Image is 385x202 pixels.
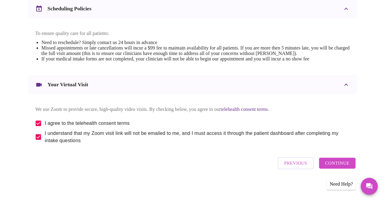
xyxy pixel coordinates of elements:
button: Continue [319,158,355,169]
li: Missed appointments or late cancellations will incur a $99 fee to maintain availability for all p... [41,45,350,56]
span: I agree to the telehealth consent terms [45,120,130,127]
h3: Your Virtual Visit [47,81,88,88]
li: If your medical intake forms are not completed, your clinician will not be able to begin our appo... [41,56,350,62]
button: Messages [361,178,378,195]
p: To ensure quality care for all patients: [35,31,350,36]
h3: Scheduling Policies [47,5,91,12]
div: Need Help? [327,178,356,190]
span: Continue [325,159,349,167]
li: Need to reschedule? Simply contact us 24 hours in advance [41,40,350,45]
button: Previous [278,157,314,169]
span: Previous [284,159,307,167]
a: telehealth consent terms [221,107,268,112]
div: Your Virtual Visit [28,75,357,94]
p: We use Zoom to provide secure, high-quality video visits. By checking below, you agree to our . [35,107,350,112]
span: I understand that my Zoom visit link will not be emailed to me, and I must access it through the ... [45,130,345,144]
